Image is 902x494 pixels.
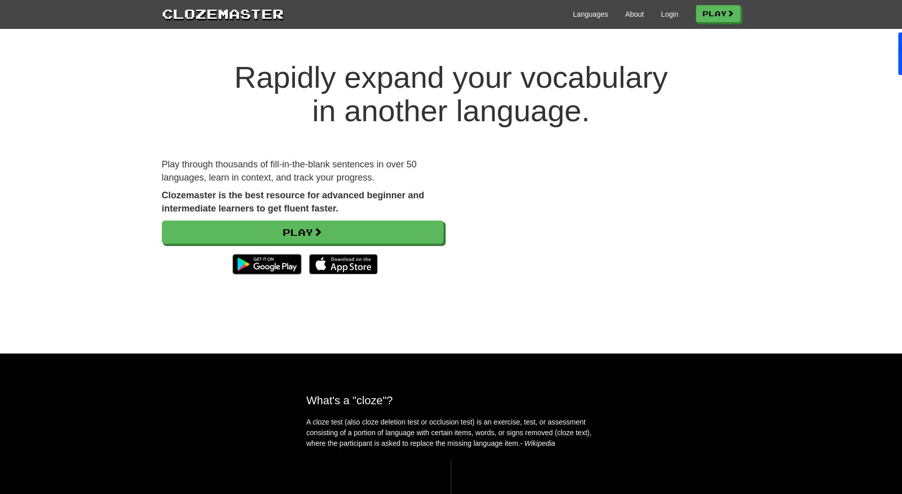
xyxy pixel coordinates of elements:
[573,9,608,19] a: Languages
[162,221,444,244] a: Play
[309,254,378,274] img: Download_on_the_App_Store_Badge_US-UK_135x40-25178aeef6eb6b83b96f5f2d004eda3bffbb37122de64afbaef7...
[520,439,555,447] em: - Wikipedia
[696,5,741,22] a: Play
[162,190,424,214] strong: Clozemaster is the best resource for advanced beginner and intermediate learners to get fluent fa...
[307,417,596,449] p: A cloze test (also cloze deletion test or occlusion test) is an exercise, test, or assessment con...
[162,4,284,23] a: Clozemaster
[227,249,306,279] img: Get it on Google Play
[661,9,678,19] a: Login
[625,9,644,19] a: About
[162,158,444,184] p: Play through thousands of fill-in-the-blank sentences in over 50 languages, learn in context, and...
[307,394,596,407] h2: What's a "cloze"?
